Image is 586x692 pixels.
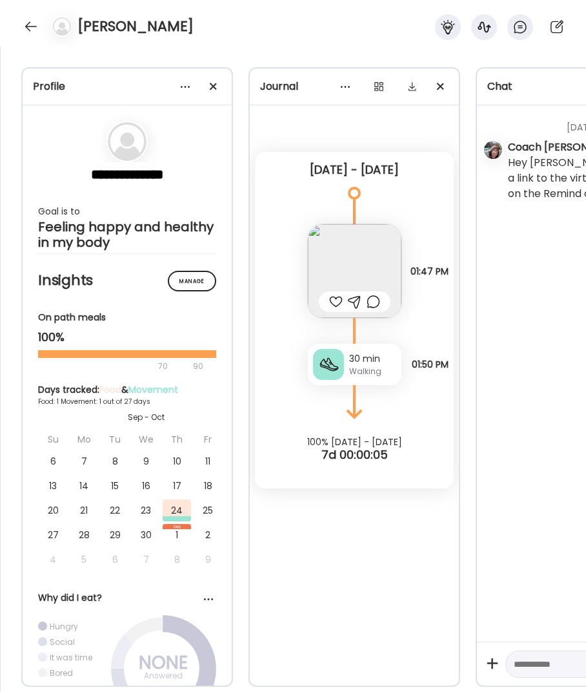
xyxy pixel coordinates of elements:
[39,450,67,472] div: 6
[77,16,194,37] h4: [PERSON_NAME]
[38,591,216,605] div: Why did I eat?
[53,17,71,36] img: bg-avatar-default.svg
[225,549,253,571] div: 10
[225,524,253,546] div: 3
[163,450,191,472] div: 10
[225,428,253,450] div: Sa
[38,412,254,423] div: Sep - Oct
[349,366,396,377] div: Walking
[101,524,129,546] div: 29
[192,359,205,374] div: 90
[38,204,216,219] div: Goal is to
[39,524,67,546] div: 27
[349,352,396,366] div: 30 min
[38,271,216,290] h2: Insights
[410,266,449,277] span: 01:47 PM
[101,450,129,472] div: 8
[50,667,73,678] div: Bored
[101,428,129,450] div: Tu
[260,79,449,94] div: Journal
[70,450,98,472] div: 7
[250,447,459,463] div: 7d 00:00:05
[70,475,98,497] div: 14
[132,475,160,497] div: 16
[250,437,459,447] div: 100% [DATE] - [DATE]
[33,79,221,94] div: Profile
[101,499,129,521] div: 22
[101,475,129,497] div: 15
[194,475,222,497] div: 18
[99,383,121,396] span: Food
[168,271,216,291] div: Manage
[163,524,191,529] div: Oct
[132,428,160,450] div: We
[163,475,191,497] div: 17
[39,428,67,450] div: Su
[131,655,196,671] div: NONE
[132,524,160,546] div: 30
[50,636,75,647] div: Social
[50,652,92,663] div: It was time
[194,450,222,472] div: 11
[70,524,98,546] div: 28
[128,383,178,396] span: Movement
[484,141,502,159] img: avatars%2F3oh6dRocyxbjBjEj4169e9TrPlM2
[38,383,254,397] div: Days tracked: &
[265,162,443,178] div: [DATE] - [DATE]
[225,450,253,472] div: 12
[38,219,216,250] div: Feeling happy and healthy in my body
[38,311,216,324] div: On path meals
[163,499,191,521] div: 24
[70,549,98,571] div: 5
[194,428,222,450] div: Fr
[163,524,191,546] div: 1
[163,428,191,450] div: Th
[38,397,254,406] div: Food: 1 Movement: 1 out of 27 days
[131,668,196,684] div: Answered
[70,428,98,450] div: Mo
[39,475,67,497] div: 13
[101,549,129,571] div: 6
[308,224,401,318] img: images%2FneHIANpevAPWlJu7R6bQEoITg3R2%2FM9fk1LAupPABM69wcd1Y%2FsPsjs5UFHbukpBxavUwF_240
[132,499,160,521] div: 23
[132,450,160,472] div: 9
[412,359,449,370] span: 01:50 PM
[194,499,222,521] div: 25
[163,549,191,571] div: 8
[132,549,160,571] div: 7
[225,499,253,521] div: 26
[70,499,98,521] div: 21
[39,499,67,521] div: 20
[38,330,216,345] div: 100%
[38,359,189,374] div: 70
[50,621,78,632] div: Hungry
[194,549,222,571] div: 9
[108,122,146,161] img: bg-avatar-default.svg
[39,549,67,571] div: 4
[194,524,222,546] div: 2
[225,475,253,497] div: 19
